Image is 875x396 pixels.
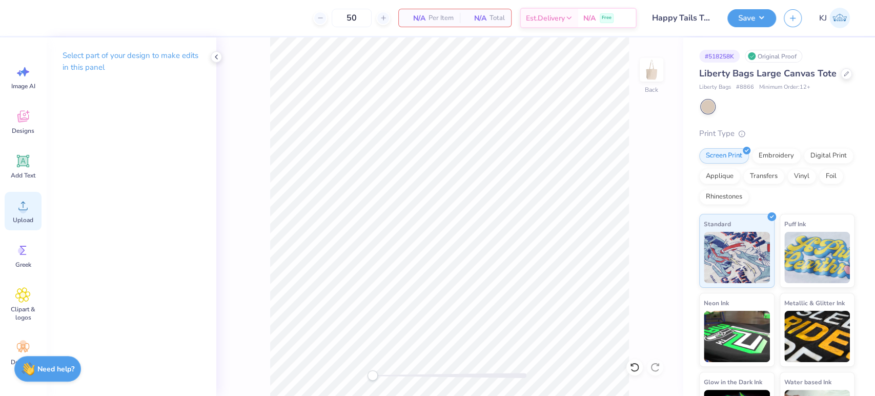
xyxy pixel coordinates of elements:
[736,83,754,92] span: # 8866
[819,12,827,24] span: KJ
[704,311,770,362] img: Neon Ink
[11,82,35,90] span: Image AI
[829,8,850,28] img: Kendra Jingco
[699,128,854,140] div: Print Type
[699,189,749,205] div: Rhinestones
[466,13,486,24] span: N/A
[490,13,505,24] span: Total
[752,148,801,164] div: Embroidery
[602,14,612,22] span: Free
[784,232,850,283] img: Puff Ink
[699,148,749,164] div: Screen Print
[704,298,729,308] span: Neon Ink
[405,13,425,24] span: N/A
[743,169,784,184] div: Transfers
[784,311,850,362] img: Metallic & Glitter Ink
[11,358,35,366] span: Decorate
[804,148,853,164] div: Digital Print
[641,60,662,80] img: Back
[704,219,731,229] span: Standard
[819,169,843,184] div: Foil
[12,127,34,135] span: Designs
[429,13,454,24] span: Per Item
[787,169,816,184] div: Vinyl
[699,50,740,63] div: # 518258K
[699,169,740,184] div: Applique
[63,50,200,73] p: Select part of your design to make edits in this panel
[15,261,31,269] span: Greek
[745,50,802,63] div: Original Proof
[644,8,720,28] input: Untitled Design
[815,8,854,28] a: KJ
[583,13,596,24] span: N/A
[784,219,806,229] span: Puff Ink
[727,9,776,27] button: Save
[368,370,378,381] div: Accessibility label
[6,305,40,322] span: Clipart & logos
[11,171,35,180] span: Add Text
[759,83,810,92] span: Minimum Order: 12 +
[784,298,845,308] span: Metallic & Glitter Ink
[37,364,74,374] strong: Need help?
[699,83,731,92] span: Liberty Bags
[704,377,762,387] span: Glow in the Dark Ink
[704,232,770,283] img: Standard
[784,377,831,387] span: Water based Ink
[645,85,658,94] div: Back
[526,13,565,24] span: Est. Delivery
[332,9,372,27] input: – –
[699,67,837,80] span: Liberty Bags Large Canvas Tote
[13,216,33,224] span: Upload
